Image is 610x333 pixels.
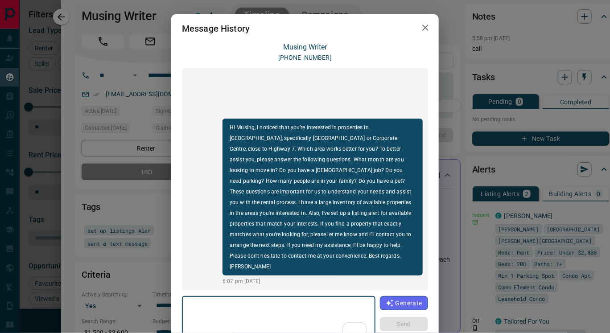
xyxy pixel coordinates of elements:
[230,122,416,272] p: Hi Musing, I noticed that you’re interested in properties in [GEOGRAPHIC_DATA], specifically [GEO...
[223,277,423,285] p: 6:07 pm [DATE]
[380,296,428,310] button: Generate
[283,43,327,51] a: Musing Writer
[171,14,260,43] h2: Message History
[278,53,332,62] p: [PHONE_NUMBER]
